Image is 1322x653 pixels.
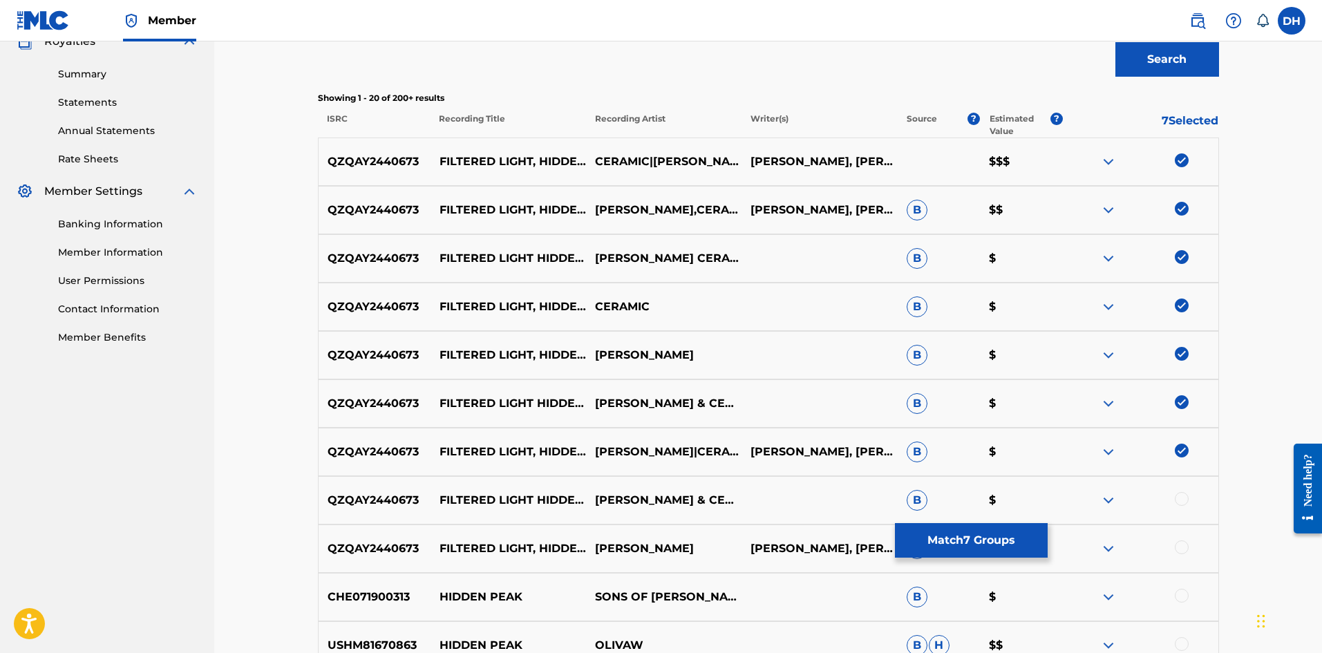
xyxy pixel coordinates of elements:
p: [PERSON_NAME] & CERAMIC [586,395,742,412]
p: QZQAY2440673 [319,250,431,267]
img: Member Settings [17,183,33,200]
p: QZQAY2440673 [319,395,431,412]
p: FILTERED LIGHT, HIDDEN PEAK [430,347,585,363]
p: Showing 1 - 20 of 200+ results [318,92,1219,104]
img: expand [1100,347,1117,363]
img: deselect [1175,347,1189,361]
p: [PERSON_NAME] [586,347,742,363]
span: B [907,345,927,366]
iframe: Resource Center [1283,433,1322,545]
span: Member Settings [44,183,142,200]
p: CERAMIC|[PERSON_NAME] [586,153,742,170]
img: expand [1100,540,1117,557]
p: Source [907,113,937,138]
p: QZQAY2440673 [319,202,431,218]
img: expand [1100,492,1117,509]
p: QZQAY2440673 [319,299,431,315]
p: FILTERED LIGHT, HIDDEN PEAK [430,202,585,218]
span: B [907,296,927,317]
p: [PERSON_NAME] [586,540,742,557]
a: Contact Information [58,302,198,316]
a: Banking Information [58,217,198,231]
p: Recording Title [430,113,586,138]
a: Rate Sheets [58,152,198,167]
a: Annual Statements [58,124,198,138]
span: B [907,200,927,220]
img: Royalties [17,33,33,50]
p: [PERSON_NAME] & CERAMIC [586,492,742,509]
a: Member Information [58,245,198,260]
p: Writer(s) [742,113,898,138]
img: deselect [1175,299,1189,312]
p: FILTERED LIGHT, HIDDEN PEAK [430,299,585,315]
span: B [907,248,927,269]
button: Match7 Groups [895,523,1048,558]
img: expand [1100,153,1117,170]
span: Royalties [44,33,95,50]
img: expand [1100,395,1117,412]
div: Notifications [1256,14,1269,28]
img: deselect [1175,444,1189,457]
p: $$$ [980,153,1062,170]
img: search [1189,12,1206,29]
span: B [907,490,927,511]
p: [PERSON_NAME] CERAMIC [586,250,742,267]
p: QZQAY2440673 [319,153,431,170]
p: $ [980,250,1062,267]
iframe: Chat Widget [1253,587,1322,653]
a: Summary [58,67,198,82]
p: $ [980,589,1062,605]
p: $$ [980,202,1062,218]
a: Statements [58,95,198,110]
span: B [907,442,927,462]
img: expand [1100,444,1117,460]
span: B [907,393,927,414]
p: QZQAY2440673 [319,347,431,363]
img: expand [1100,250,1117,267]
img: deselect [1175,202,1189,216]
p: QZQAY2440673 [319,540,431,557]
p: SONS OF [PERSON_NAME] [586,589,742,605]
p: FILTERED LIGHT, HIDDEN PEAK [430,540,585,557]
p: [PERSON_NAME], [PERSON_NAME] [742,202,897,218]
a: Member Benefits [58,330,198,345]
div: User Menu [1278,7,1305,35]
img: deselect [1175,153,1189,167]
p: 7 Selected [1063,113,1219,138]
img: expand [181,183,198,200]
img: help [1225,12,1242,29]
span: ? [967,113,980,125]
a: User Permissions [58,274,198,288]
p: $ [980,299,1062,315]
img: expand [1100,299,1117,315]
img: expand [1100,589,1117,605]
img: deselect [1175,395,1189,409]
img: expand [181,33,198,50]
p: [PERSON_NAME]|CERAMIC [586,444,742,460]
p: FILTERED LIGHT, HIDDEN PEAK [430,153,585,170]
p: $ [980,492,1062,509]
p: CHE071900313 [319,589,431,605]
span: B [907,587,927,607]
p: [PERSON_NAME],CERAMIC [586,202,742,218]
p: FILTERED LIGHT HIDDEN PEAK [430,395,585,412]
p: ISRC [318,113,430,138]
p: $ [980,347,1062,363]
p: [PERSON_NAME], [PERSON_NAME] [742,540,897,557]
img: MLC Logo [17,10,70,30]
div: Help [1220,7,1247,35]
button: Search [1115,42,1219,77]
span: ? [1050,113,1063,125]
p: HIDDEN PEAK [430,589,585,605]
p: QZQAY2440673 [319,444,431,460]
p: Estimated Value [990,113,1050,138]
p: $ [980,395,1062,412]
p: FILTERED LIGHT HIDDEN PEAK [430,250,585,267]
img: expand [1100,202,1117,218]
p: Recording Artist [585,113,742,138]
a: Public Search [1184,7,1211,35]
p: QZQAY2440673 [319,492,431,509]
